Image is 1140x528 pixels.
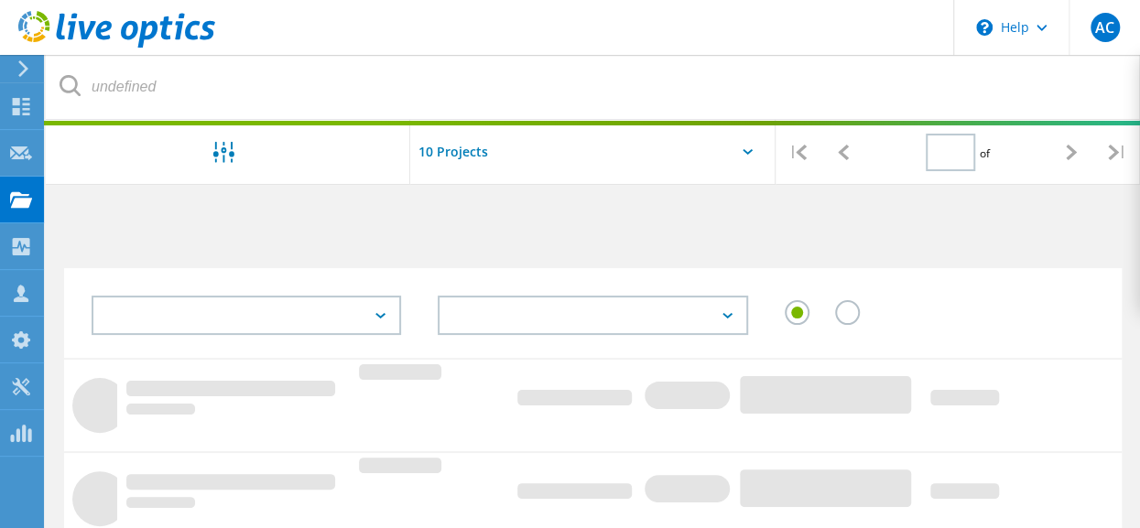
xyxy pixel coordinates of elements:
[776,120,821,185] div: |
[976,19,993,36] svg: \n
[980,145,990,161] span: of
[18,38,215,51] a: Live Optics Dashboard
[1094,120,1140,185] div: |
[1095,20,1114,35] span: AC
